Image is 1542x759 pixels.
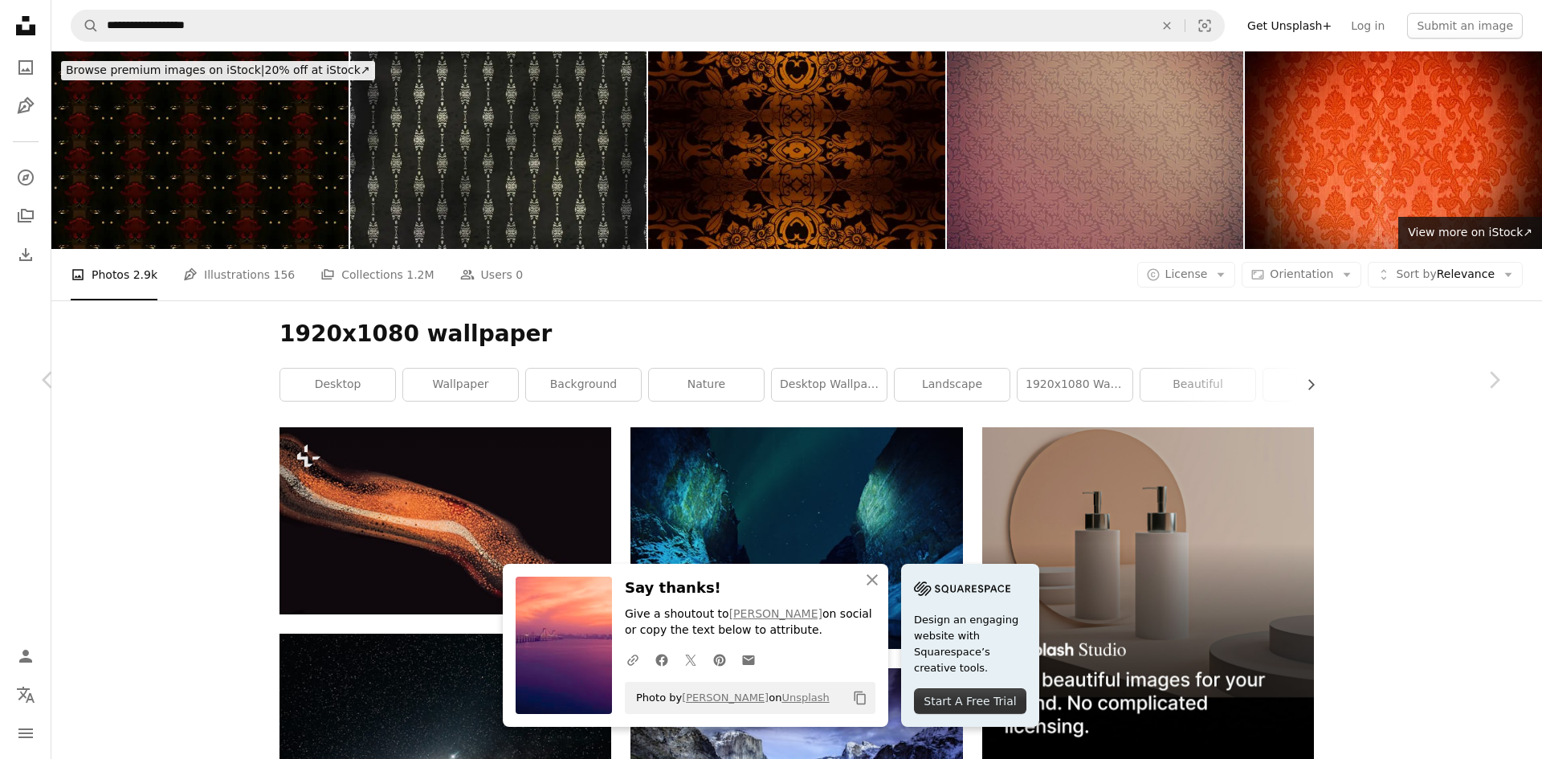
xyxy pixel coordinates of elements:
button: Search Unsplash [71,10,99,41]
img: a close up of an orange substance on a black background [279,427,611,614]
button: Orientation [1242,262,1361,288]
button: Sort byRelevance [1368,262,1523,288]
a: Share on Twitter [676,643,705,675]
span: 20% off at iStock ↗ [66,63,370,76]
a: Log in / Sign up [10,640,42,672]
a: silhouette of off-road car [279,737,611,751]
span: Orientation [1270,267,1333,280]
img: Red Vintage Background [1245,51,1542,249]
button: Menu [10,717,42,749]
span: View more on iStock ↗ [1408,226,1532,239]
img: Dark grunge background with a geometrical pattern 2 [350,51,647,249]
button: scroll list to the right [1296,369,1314,401]
a: Users 0 [460,249,524,300]
button: Clear [1149,10,1185,41]
div: Start A Free Trial [914,688,1026,714]
a: Unsplash [781,692,829,704]
a: Browse premium images on iStock|20% off at iStock↗ [51,51,385,90]
a: Explore [10,161,42,194]
a: Illustrations 156 [183,249,295,300]
a: Download History [10,239,42,271]
img: Vintage shabby background with classy patterns [51,51,349,249]
a: Get Unsplash+ [1238,13,1341,39]
button: Copy to clipboard [846,684,874,712]
img: surface textures Gold abstract Pattern for Background,kaleidoscope Photo technique [648,51,945,249]
button: Language [10,679,42,711]
a: a close up of an orange substance on a black background [279,513,611,528]
a: Collections [10,200,42,232]
p: Give a shoutout to on social or copy the text below to attribute. [625,606,875,639]
a: desktop wallpaper [772,369,887,401]
a: [PERSON_NAME] [682,692,769,704]
h3: Say thanks! [625,577,875,600]
button: License [1137,262,1236,288]
span: License [1165,267,1208,280]
a: Design an engaging website with Squarespace’s creative tools.Start A Free Trial [901,564,1039,727]
a: Next [1446,303,1542,457]
span: Photo by on [628,685,830,711]
a: Share over email [734,643,763,675]
span: 1.2M [406,266,434,284]
a: Photos [10,51,42,84]
a: mountain [1263,369,1378,401]
a: nature [649,369,764,401]
span: Relevance [1396,267,1495,283]
a: Share on Pinterest [705,643,734,675]
img: Beige festive retro vignette background, with ornate pattern [947,51,1244,249]
h1: 1920x1080 wallpaper [279,320,1314,349]
a: Share on Facebook [647,643,676,675]
a: wallpaper [403,369,518,401]
a: landscape [895,369,1010,401]
span: 0 [516,266,523,284]
form: Find visuals sitewide [71,10,1225,42]
a: 1920x1080 wallpaper anime [1018,369,1132,401]
button: Submit an image [1407,13,1523,39]
span: Design an engaging website with Squarespace’s creative tools. [914,612,1026,676]
a: beautiful [1140,369,1255,401]
span: Browse premium images on iStock | [66,63,264,76]
span: Sort by [1396,267,1436,280]
a: desktop [280,369,395,401]
span: 156 [274,266,296,284]
a: [PERSON_NAME] [729,607,822,620]
a: Log in [1341,13,1394,39]
a: background [526,369,641,401]
a: Illustrations [10,90,42,122]
a: Collections 1.2M [320,249,434,300]
img: northern lights [630,427,962,649]
img: file-1715714113747-b8b0561c490eimage [982,427,1314,759]
a: View more on iStock↗ [1398,217,1542,249]
button: Visual search [1185,10,1224,41]
a: northern lights [630,531,962,545]
img: file-1705255347840-230a6ab5bca9image [914,577,1010,601]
